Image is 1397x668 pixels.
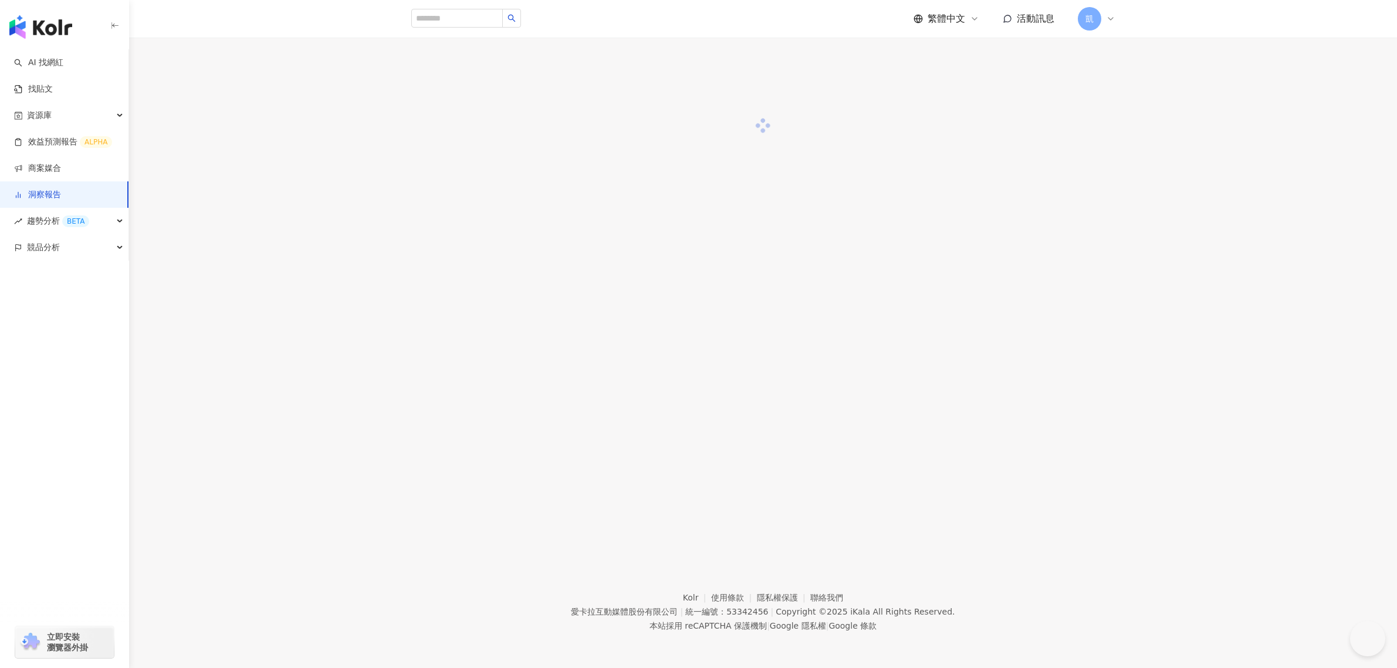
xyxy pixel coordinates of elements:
[47,632,88,653] span: 立即安裝 瀏覽器外掛
[15,626,114,658] a: chrome extension立即安裝 瀏覽器外掛
[1017,13,1054,24] span: 活動訊息
[770,621,826,630] a: Google 隱私權
[27,102,52,129] span: 資源庫
[9,15,72,39] img: logo
[508,14,516,22] span: search
[776,607,955,616] div: Copyright © 2025 All Rights Reserved.
[14,83,53,95] a: 找貼文
[928,12,965,25] span: 繁體中文
[14,57,63,69] a: searchAI 找網紅
[828,621,877,630] a: Google 條款
[14,217,22,225] span: rise
[27,234,60,261] span: 競品分析
[683,593,711,602] a: Kolr
[757,593,811,602] a: 隱私權保護
[1350,621,1385,656] iframe: Help Scout Beacon - Open
[685,607,768,616] div: 統一編號：53342456
[767,621,770,630] span: |
[571,607,678,616] div: 愛卡拉互動媒體股份有限公司
[1085,12,1094,25] span: 凱
[14,189,61,201] a: 洞察報告
[770,607,773,616] span: |
[826,621,829,630] span: |
[27,208,89,234] span: 趨勢分析
[850,607,870,616] a: iKala
[711,593,757,602] a: 使用條款
[650,619,877,633] span: 本站採用 reCAPTCHA 保護機制
[14,136,112,148] a: 效益預測報告ALPHA
[19,633,42,652] img: chrome extension
[62,215,89,227] div: BETA
[810,593,843,602] a: 聯絡我們
[14,163,61,174] a: 商案媒合
[680,607,683,616] span: |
